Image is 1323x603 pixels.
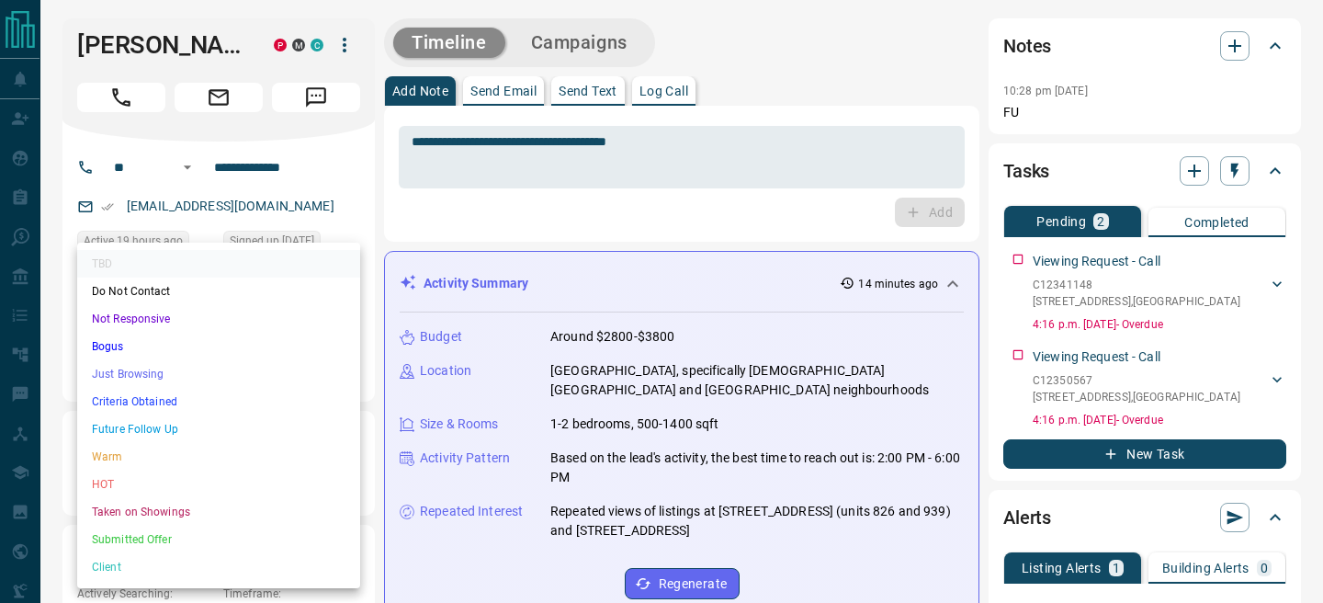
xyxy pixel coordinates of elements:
[77,526,360,553] li: Submitted Offer
[77,415,360,443] li: Future Follow Up
[77,471,360,498] li: HOT
[77,553,360,581] li: Client
[77,388,360,415] li: Criteria Obtained
[77,305,360,333] li: Not Responsive
[77,333,360,360] li: Bogus
[77,360,360,388] li: Just Browsing
[77,278,360,305] li: Do Not Contact
[77,498,360,526] li: Taken on Showings
[77,443,360,471] li: Warm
